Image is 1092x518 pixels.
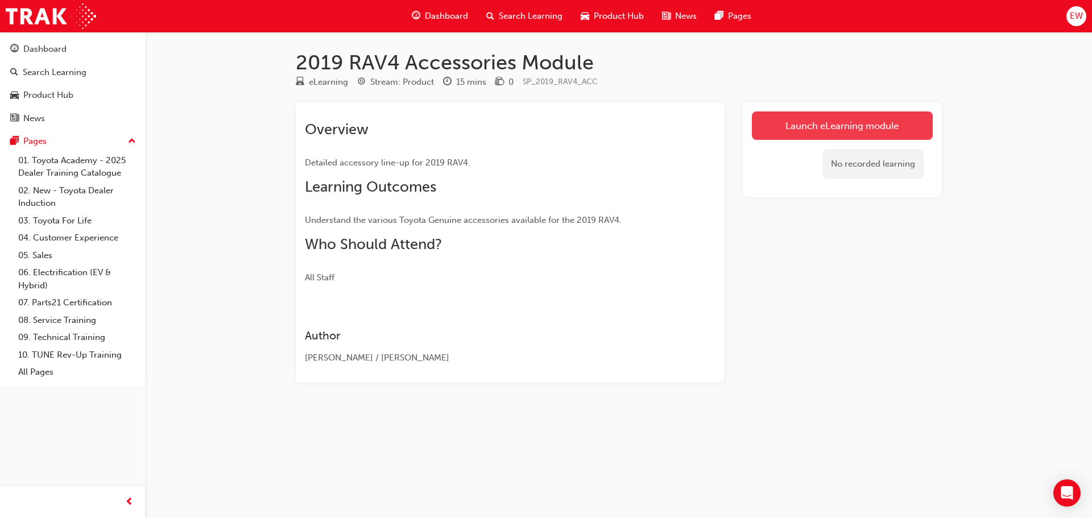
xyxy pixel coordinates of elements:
a: 05. Sales [14,247,140,264]
div: Product Hub [23,89,73,102]
div: Pages [23,135,47,148]
span: Pages [728,10,751,23]
button: EW [1066,6,1086,26]
span: Product Hub [594,10,644,23]
a: Product Hub [5,85,140,106]
span: guage-icon [412,9,420,23]
span: Learning Outcomes [305,178,436,196]
span: news-icon [662,9,671,23]
span: learningResourceType_ELEARNING-icon [296,77,304,88]
span: target-icon [357,77,366,88]
div: Search Learning [23,66,86,79]
span: car-icon [581,9,589,23]
div: 15 mins [456,76,486,89]
button: DashboardSearch LearningProduct HubNews [5,36,140,131]
span: Detailed accessory line-up for 2019 RAV4. [305,158,470,168]
a: 09. Technical Training [14,329,140,346]
a: 01. Toyota Academy - 2025 Dealer Training Catalogue [14,152,140,182]
a: guage-iconDashboard [403,5,477,28]
div: Stream: Product [370,76,434,89]
span: car-icon [10,90,19,101]
a: 06. Electrification (EV & Hybrid) [14,264,140,294]
span: pages-icon [715,9,723,23]
span: search-icon [10,68,18,78]
span: Who Should Attend? [305,235,442,253]
span: Learning resource code [523,77,598,86]
button: Pages [5,131,140,152]
div: 0 [508,76,514,89]
div: No recorded learning [822,149,924,179]
a: 04. Customer Experience [14,229,140,247]
span: clock-icon [443,77,452,88]
a: search-iconSearch Learning [477,5,572,28]
span: News [675,10,697,23]
a: news-iconNews [653,5,706,28]
a: 08. Service Training [14,312,140,329]
span: EW [1070,10,1083,23]
span: guage-icon [10,44,19,55]
h1: 2019 RAV4 Accessories Module [296,50,942,75]
div: [PERSON_NAME] / [PERSON_NAME] [305,351,675,364]
a: Dashboard [5,39,140,60]
a: pages-iconPages [706,5,760,28]
a: Launch eLearning module [752,111,933,140]
a: News [5,108,140,129]
span: pages-icon [10,136,19,147]
a: 03. Toyota For Life [14,212,140,230]
span: Search Learning [499,10,562,23]
span: Overview [305,121,369,138]
a: Search Learning [5,62,140,83]
a: 10. TUNE Rev-Up Training [14,346,140,364]
div: Type [296,75,348,89]
a: car-iconProduct Hub [572,5,653,28]
div: News [23,112,45,125]
span: All Staff [305,272,334,283]
span: news-icon [10,114,19,124]
div: Duration [443,75,486,89]
a: 07. Parts21 Certification [14,294,140,312]
span: up-icon [128,134,136,149]
div: Dashboard [23,43,67,56]
a: All Pages [14,363,140,381]
span: search-icon [486,9,494,23]
img: Trak [6,3,96,29]
span: Understand the various Toyota Genuine accessories available for the 2019 RAV4. [305,215,622,225]
h3: Author [305,329,675,342]
div: Stream [357,75,434,89]
div: Open Intercom Messenger [1053,479,1081,507]
span: prev-icon [125,495,134,509]
div: Price [495,75,514,89]
a: 02. New - Toyota Dealer Induction [14,182,140,212]
span: Dashboard [425,10,468,23]
div: eLearning [309,76,348,89]
span: money-icon [495,77,504,88]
